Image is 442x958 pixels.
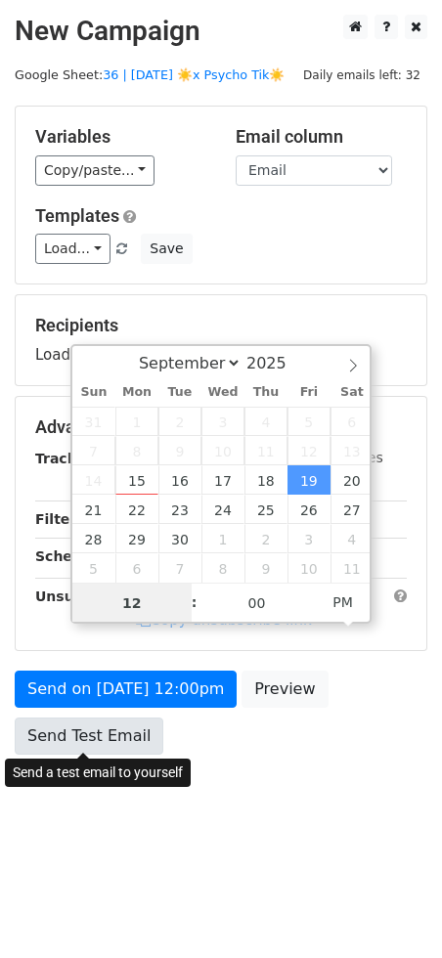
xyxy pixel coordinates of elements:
span: September 15, 2025 [115,465,158,495]
span: Fri [287,386,331,399]
span: September 17, 2025 [201,465,244,495]
span: Sun [72,386,115,399]
h5: Recipients [35,315,407,336]
span: October 9, 2025 [244,553,287,583]
span: Sat [331,386,374,399]
span: August 31, 2025 [72,407,115,436]
div: Send a test email to yourself [5,759,191,787]
strong: Filters [35,511,85,527]
span: October 5, 2025 [72,553,115,583]
span: September 26, 2025 [287,495,331,524]
iframe: Chat Widget [344,864,442,958]
a: Copy/paste... [35,155,155,186]
h2: New Campaign [15,15,427,48]
a: Send Test Email [15,718,163,755]
span: Thu [244,386,287,399]
input: Year [242,354,312,372]
span: September 6, 2025 [331,407,374,436]
span: September 25, 2025 [244,495,287,524]
button: Save [141,234,192,264]
span: October 8, 2025 [201,553,244,583]
a: Templates [35,205,119,226]
a: Load... [35,234,110,264]
span: September 27, 2025 [331,495,374,524]
span: Tue [158,386,201,399]
h5: Advanced [35,416,407,438]
a: Copy unsubscribe link [136,611,312,629]
span: September 4, 2025 [244,407,287,436]
span: Mon [115,386,158,399]
span: September 3, 2025 [201,407,244,436]
span: October 4, 2025 [331,524,374,553]
span: October 2, 2025 [244,524,287,553]
small: Google Sheet: [15,67,286,82]
a: Daily emails left: 32 [296,67,427,82]
span: September 1, 2025 [115,407,158,436]
a: Send on [DATE] 12:00pm [15,671,237,708]
a: Preview [242,671,328,708]
span: September 11, 2025 [244,436,287,465]
span: September 28, 2025 [72,524,115,553]
strong: Unsubscribe [35,588,131,604]
span: September 24, 2025 [201,495,244,524]
span: September 18, 2025 [244,465,287,495]
span: September 20, 2025 [331,465,374,495]
h5: Variables [35,126,206,148]
span: September 8, 2025 [115,436,158,465]
span: September 29, 2025 [115,524,158,553]
span: September 12, 2025 [287,436,331,465]
span: September 23, 2025 [158,495,201,524]
input: Minute [198,584,317,623]
span: September 22, 2025 [115,495,158,524]
span: Wed [201,386,244,399]
span: September 19, 2025 [287,465,331,495]
span: October 6, 2025 [115,553,158,583]
span: October 10, 2025 [287,553,331,583]
span: September 9, 2025 [158,436,201,465]
span: October 3, 2025 [287,524,331,553]
span: Daily emails left: 32 [296,65,427,86]
span: September 7, 2025 [72,436,115,465]
strong: Schedule [35,548,106,564]
span: October 11, 2025 [331,553,374,583]
span: September 16, 2025 [158,465,201,495]
span: September 21, 2025 [72,495,115,524]
a: 36 | [DATE] ☀️x Psycho Tik☀️ [103,67,285,82]
span: October 1, 2025 [201,524,244,553]
span: : [192,583,198,622]
h5: Email column [236,126,407,148]
span: September 13, 2025 [331,436,374,465]
input: Hour [72,584,192,623]
span: October 7, 2025 [158,553,201,583]
span: September 30, 2025 [158,524,201,553]
label: UTM Codes [306,448,382,468]
span: September 10, 2025 [201,436,244,465]
span: Click to toggle [316,583,370,622]
strong: Tracking [35,451,101,466]
span: September 5, 2025 [287,407,331,436]
span: September 2, 2025 [158,407,201,436]
span: September 14, 2025 [72,465,115,495]
div: Loading... [35,315,407,366]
